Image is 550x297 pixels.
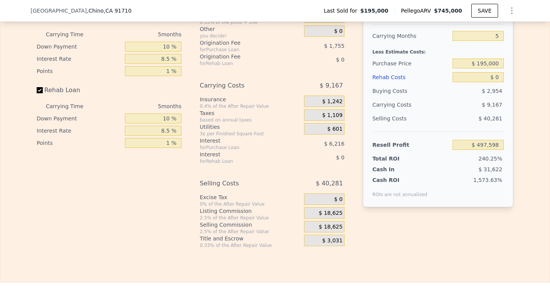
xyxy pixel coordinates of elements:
div: Excise Tax [200,193,301,201]
span: $ 9,167 [482,102,502,108]
div: Carrying Costs [372,98,420,112]
div: Other [200,25,301,33]
span: $ 6,216 [324,141,344,147]
span: $ 9,167 [320,79,343,93]
div: Purchase Price [372,57,450,70]
label: Rehab Loan [37,83,122,97]
div: for Purchase Loan [200,47,285,53]
div: Carrying Months [372,29,450,43]
span: Last Sold for [324,7,361,15]
div: for Rehab Loan [200,158,285,164]
div: Taxes [200,109,301,117]
div: Title and Escrow [200,235,301,242]
div: 3¢ per Finished Square Foot [200,131,301,137]
div: 2.5% of the After Repair Value [200,229,301,235]
div: Buying Costs [372,84,450,98]
span: $745,000 [434,8,462,14]
span: $ 2,954 [482,88,502,94]
span: $ 601 [327,126,343,133]
div: 5 months [99,100,181,112]
button: SAVE [471,4,498,18]
div: Selling Costs [372,112,450,125]
div: 0% of the After Repair Value [200,201,301,207]
span: $ 18,625 [319,224,343,230]
div: ROIs are not annualized [372,184,427,198]
div: Interest Rate [37,125,122,137]
span: , CA 91710 [104,8,132,14]
div: Interest [200,151,285,158]
span: Pellego ARV [401,7,434,15]
span: $ 0 [334,196,343,203]
span: $ 40,281 [316,177,343,190]
div: Total ROI [372,155,420,162]
div: based on annual taxes [200,117,301,123]
div: Carrying Costs [200,79,285,93]
div: Selling Costs [200,177,285,190]
div: Selling Commission [200,221,301,229]
span: $ 3,031 [322,237,342,244]
span: $ 0 [334,28,343,35]
div: Insurance [200,96,301,103]
div: Origination Fee [200,53,285,60]
div: Utilities [200,123,301,131]
div: 0.4% of the After Repair Value [200,103,301,109]
span: $ 31,622 [479,166,502,172]
div: 0.33% of the price + 550 [200,19,301,25]
div: 2.5% of the After Repair Value [200,215,301,221]
div: you decide! [200,33,301,39]
button: Show Options [504,3,519,18]
div: Less Estimate Costs: [372,43,504,57]
div: for Rehab Loan [200,60,285,67]
span: $ 1,755 [324,43,344,49]
div: Listing Commission [200,207,301,215]
span: $195,000 [360,7,388,15]
span: $ 0 [336,57,345,63]
div: Points [37,65,122,77]
span: $ 1,109 [322,112,342,119]
div: Rehab Costs [372,70,450,84]
span: $ 1,242 [322,98,342,105]
div: 5 months [99,28,181,41]
div: 0.33% of the After Repair Value [200,242,301,248]
div: Origination Fee [200,39,285,47]
span: $ 18,625 [319,210,343,217]
div: Interest Rate [37,53,122,65]
div: Resell Profit [372,138,450,152]
div: Down Payment [37,112,122,125]
span: 1,573.63% [473,177,502,183]
span: $ 40,281 [479,115,502,122]
span: 240.25% [479,156,502,162]
span: [GEOGRAPHIC_DATA] [31,7,87,15]
span: $ 0 [336,154,345,161]
div: Down Payment [37,41,122,53]
input: Rehab Loan [37,87,43,93]
div: Interest [200,137,285,144]
div: Carrying Time [46,100,95,112]
span: , Chino [87,7,131,15]
div: Carrying Time [46,28,95,41]
div: for Purchase Loan [200,144,285,151]
div: Cash In [372,166,420,173]
div: Cash ROI [372,176,427,184]
div: Points [37,137,122,149]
